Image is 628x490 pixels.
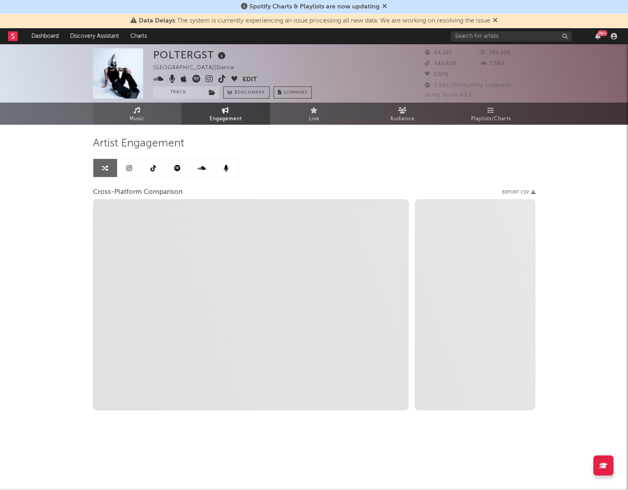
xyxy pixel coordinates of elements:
span: 7,563 [480,61,504,66]
span: Engagement [210,114,242,124]
span: Dismiss [493,18,498,24]
span: Jump Score: 83.6 [425,93,472,98]
span: 342,600 [425,61,457,66]
button: 99+ [595,33,601,39]
input: Search for artists [451,31,572,41]
span: Artist Engagement [93,139,184,148]
span: Data Delays [139,18,175,24]
span: Music [130,114,144,124]
a: Audience [358,103,447,125]
span: Benchmark [235,88,265,98]
a: Engagement [181,103,270,125]
span: Audience [390,114,415,124]
span: 54,287 [425,50,453,56]
span: Dismiss [382,4,387,10]
button: Track [153,86,204,99]
span: 2,076 [425,72,449,77]
div: [GEOGRAPHIC_DATA] | Dance [153,63,243,73]
button: Edit [243,75,257,85]
span: Summary [284,91,307,95]
span: Live [309,114,319,124]
button: Summary [274,86,312,99]
span: Playlists/Charts [471,114,511,124]
div: POLTERGST [153,48,228,62]
span: 2,584,359 Monthly Listeners [425,83,510,88]
span: Cross-Platform Comparison [93,187,183,197]
button: Export CSV [502,190,535,195]
a: Benchmark [223,86,270,99]
a: Playlists/Charts [447,103,535,125]
span: Spotify Charts & Playlists are now updating [249,4,380,10]
span: : The system is currently experiencing an issue processing all new data. We are working on resolv... [139,18,490,24]
a: Dashboard [26,28,64,44]
a: Discovery Assistant [64,28,125,44]
a: Charts [125,28,152,44]
span: 192,410 [480,50,511,56]
div: 99 + [597,30,607,36]
a: Music [93,103,181,125]
a: Live [270,103,358,125]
